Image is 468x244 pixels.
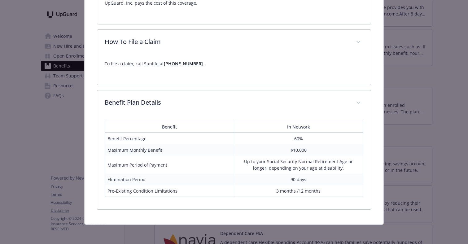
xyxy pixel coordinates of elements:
div: How To File a Claim [97,30,371,55]
p: How To File a Claim [105,37,348,46]
div: How To File a Claim [97,55,371,85]
td: Benefit Percentage [105,133,234,145]
td: $10,000 [234,144,363,156]
td: Maximum Monthly Benefit [105,144,234,156]
p: Benefit Plan Details [105,98,348,107]
td: Up to your Social Security Normal Retirement Age or longer, depending on your age at disability. [234,156,363,174]
td: 3 months /12 months [234,185,363,197]
strong: [PHONE_NUMBER]. [164,61,204,67]
p: To file a claim, call Sunlife at [105,60,363,68]
th: In Network [234,121,363,133]
div: Benefit Plan Details [97,90,371,116]
td: Elimination Period [105,174,234,185]
div: Benefit Plan Details [97,116,371,209]
td: 90 days [234,174,363,185]
th: Benefit [105,121,234,133]
td: Maximum Period of Payment [105,156,234,174]
td: Pre-Existing Condition Limitations [105,185,234,197]
td: 60% [234,133,363,145]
